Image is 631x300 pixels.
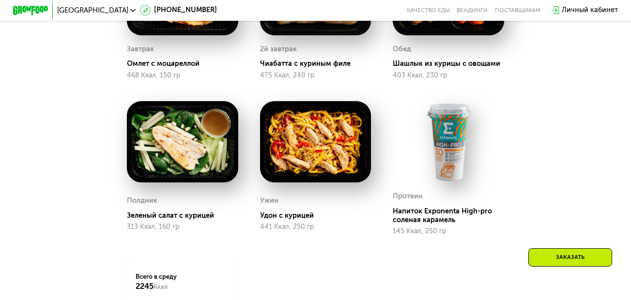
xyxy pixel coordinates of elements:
[260,43,297,56] div: 2й завтрак
[127,223,238,231] div: 313 Ккал, 160 гр
[136,282,154,291] span: 2245
[495,7,540,14] div: поставщикам
[457,7,488,14] a: Вендинги
[260,223,371,231] div: 441 Ккал, 250 гр
[407,7,450,14] a: Качество еды
[127,194,157,207] div: Полдник
[260,194,278,207] div: Ужин
[127,211,245,220] div: Зеленый салат с курицей
[127,72,238,79] div: 468 Ккал, 150 гр
[528,248,612,267] div: Заказать
[393,227,504,235] div: 145 Ккал, 250 гр
[393,207,511,224] div: Напиток Exponenta High-pro соленая карамель
[127,43,154,56] div: Завтрак
[136,272,229,292] div: Всего в среду
[393,72,504,79] div: 403 Ккал, 230 гр
[127,59,245,68] div: Омлет с моцареллой
[393,190,423,203] div: Протеин
[562,5,618,15] div: Личный кабинет
[260,72,371,79] div: 475 Ккал, 240 гр
[57,7,128,14] span: [GEOGRAPHIC_DATA]
[260,211,378,220] div: Удон с курицей
[393,43,411,56] div: Обед
[393,59,511,68] div: Шашлык из курицы с овощами
[154,283,168,290] span: Ккал
[140,5,217,15] a: [PHONE_NUMBER]
[260,59,378,68] div: Чиабатта с куриным филе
